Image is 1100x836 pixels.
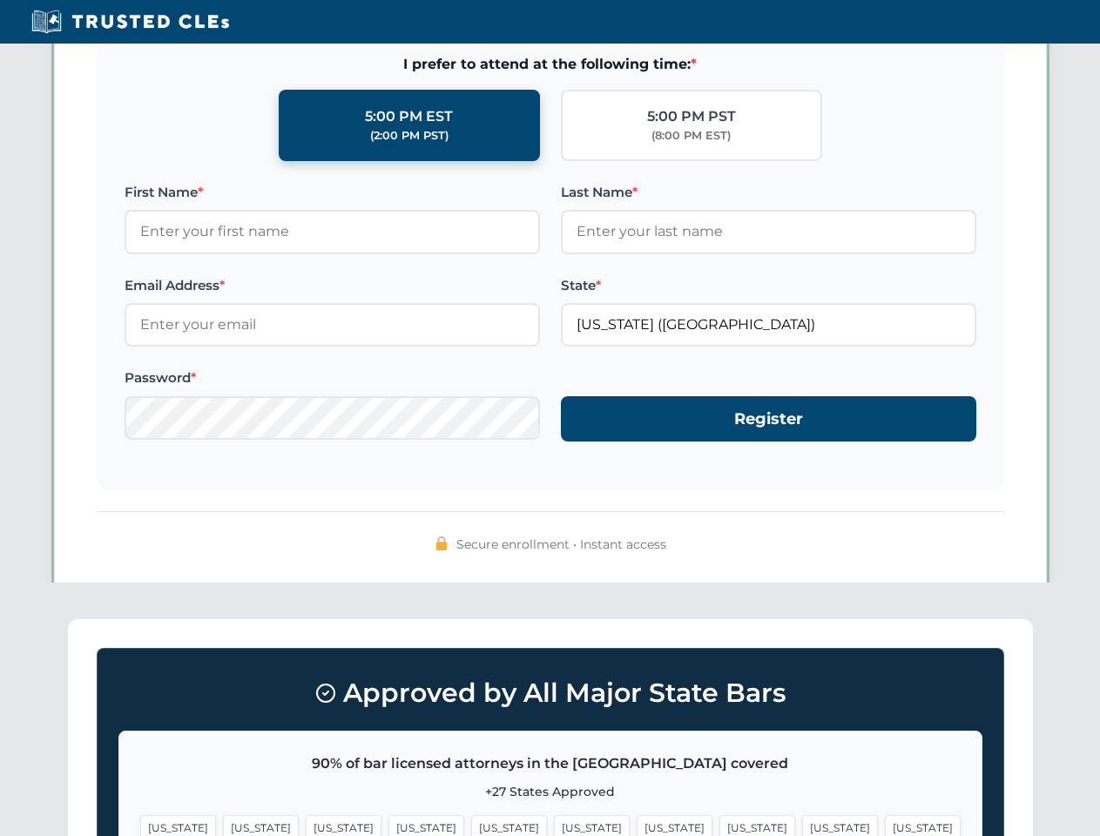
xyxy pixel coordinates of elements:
[125,210,540,253] input: Enter your first name
[125,182,540,203] label: First Name
[370,127,449,145] div: (2:00 PM PST)
[651,127,731,145] div: (8:00 PM EST)
[561,210,976,253] input: Enter your last name
[125,367,540,388] label: Password
[26,9,234,35] img: Trusted CLEs
[561,182,976,203] label: Last Name
[365,105,453,128] div: 5:00 PM EST
[140,782,961,801] p: +27 States Approved
[140,752,961,775] p: 90% of bar licensed attorneys in the [GEOGRAPHIC_DATA] covered
[125,275,540,296] label: Email Address
[561,396,976,442] button: Register
[561,275,976,296] label: State
[118,670,982,717] h3: Approved by All Major State Bars
[125,303,540,347] input: Enter your email
[647,105,736,128] div: 5:00 PM PST
[435,536,449,550] img: 🔒
[561,303,976,347] input: California (CA)
[125,53,976,76] span: I prefer to attend at the following time:
[456,535,666,554] span: Secure enrollment • Instant access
